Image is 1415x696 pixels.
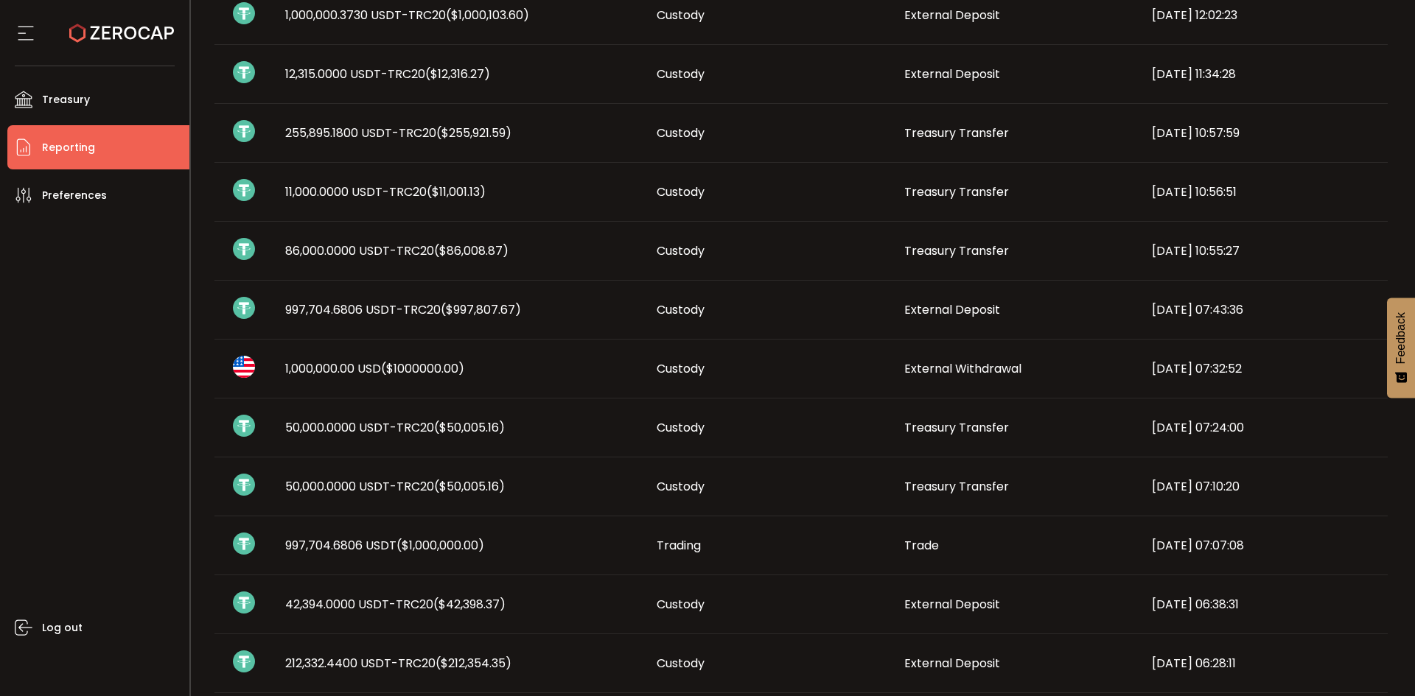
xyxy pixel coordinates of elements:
[42,89,90,110] span: Treasury
[1140,537,1388,554] div: [DATE] 07:07:08
[233,2,255,24] img: usdt_portfolio.svg
[904,596,1000,613] span: External Deposit
[434,242,509,259] span: ($86,008.87)
[904,537,939,554] span: Trade
[904,183,1009,200] span: Treasury Transfer
[657,596,705,613] span: Custody
[657,655,705,672] span: Custody
[233,120,255,142] img: usdt_portfolio.svg
[233,238,255,260] img: usdt_portfolio.svg
[904,7,1000,24] span: External Deposit
[233,415,255,437] img: usdt_portfolio.svg
[381,360,464,377] span: ($1000000.00)
[42,185,107,206] span: Preferences
[1140,478,1388,495] div: [DATE] 07:10:20
[1140,124,1388,141] div: [DATE] 10:57:59
[434,419,505,436] span: ($50,005.16)
[904,655,1000,672] span: External Deposit
[1387,298,1415,398] button: Feedback - Show survey
[436,124,511,141] span: ($255,921.59)
[285,7,529,24] span: 1,000,000.3730 USDT-TRC20
[233,297,255,319] img: usdt_portfolio.svg
[233,179,255,201] img: usdt_portfolio.svg
[1243,537,1415,696] iframe: Chat Widget
[436,655,511,672] span: ($212,354.35)
[1140,655,1388,672] div: [DATE] 06:28:11
[441,301,521,318] span: ($997,807.67)
[657,7,705,24] span: Custody
[233,474,255,496] img: usdt_portfolio.svg
[285,124,511,141] span: 255,895.1800 USDT-TRC20
[904,419,1009,436] span: Treasury Transfer
[657,301,705,318] span: Custody
[904,242,1009,259] span: Treasury Transfer
[657,242,705,259] span: Custody
[427,183,486,200] span: ($11,001.13)
[42,137,95,158] span: Reporting
[1394,312,1408,364] span: Feedback
[657,478,705,495] span: Custody
[233,650,255,672] img: usdt_portfolio.svg
[233,356,255,378] img: usd_portfolio.svg
[285,183,486,200] span: 11,000.0000 USDT-TRC20
[285,419,505,436] span: 50,000.0000 USDT-TRC20
[446,7,529,24] span: ($1,000,103.60)
[904,301,1000,318] span: External Deposit
[1140,242,1388,259] div: [DATE] 10:55:27
[904,360,1021,377] span: External Withdrawal
[1140,596,1388,613] div: [DATE] 06:38:31
[396,537,484,554] span: ($1,000,000.00)
[285,655,511,672] span: 212,332.4400 USDT-TRC20
[285,478,505,495] span: 50,000.0000 USDT-TRC20
[285,242,509,259] span: 86,000.0000 USDT-TRC20
[285,66,490,82] span: 12,315.0000 USDT-TRC20
[657,66,705,82] span: Custody
[1140,183,1388,200] div: [DATE] 10:56:51
[233,591,255,614] img: usdt_portfolio.svg
[434,478,505,495] span: ($50,005.16)
[657,124,705,141] span: Custody
[285,537,484,554] span: 997,704.6806 USDT
[657,419,705,436] span: Custody
[285,301,521,318] span: 997,704.6806 USDT-TRC20
[285,360,464,377] span: 1,000,000.00 USD
[904,478,1009,495] span: Treasury Transfer
[1140,66,1388,82] div: [DATE] 11:34:28
[433,596,506,613] span: ($42,398.37)
[904,66,1000,82] span: External Deposit
[233,532,255,555] img: usdt_portfolio.svg
[285,596,506,613] span: 42,394.0000 USDT-TRC20
[425,66,490,82] span: ($12,316.27)
[657,537,701,554] span: Trading
[1140,360,1388,377] div: [DATE] 07:32:52
[657,183,705,200] span: Custody
[1140,419,1388,436] div: [DATE] 07:24:00
[904,124,1009,141] span: Treasury Transfer
[1140,7,1388,24] div: [DATE] 12:02:23
[42,617,83,639] span: Log out
[657,360,705,377] span: Custody
[1140,301,1388,318] div: [DATE] 07:43:36
[233,61,255,83] img: usdt_portfolio.svg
